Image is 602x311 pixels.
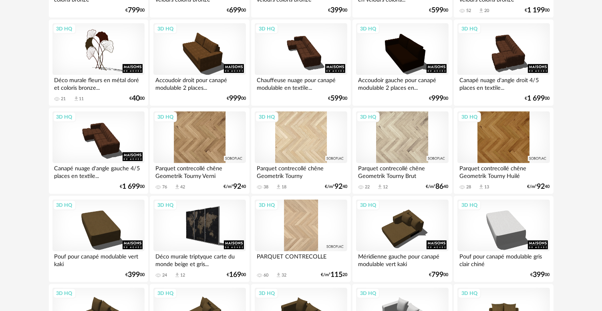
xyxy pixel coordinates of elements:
div: € 00 [125,8,145,13]
div: 3D HQ [53,288,76,299]
span: 169 [229,272,241,278]
span: Download icon [478,184,484,190]
div: Canapé nuage d'angle droit 4/5 places en textile... [457,75,550,91]
div: € 00 [129,96,145,101]
span: 92 [537,184,545,190]
a: 3D HQ Déco murale triptyque carte du monde beige et gris... 24 Download icon 12 €16900 [150,196,249,283]
div: 20 [484,8,489,14]
div: 3D HQ [53,200,76,210]
span: 999 [229,96,241,101]
div: 18 [282,184,286,190]
a: 3D HQ Méridienne gauche pour canapé modulable vert kaki €79900 [352,196,452,283]
div: €/m² 40 [426,184,449,190]
div: € 00 [125,272,145,278]
div: 42 [180,184,185,190]
span: 599 [330,96,342,101]
div: 3D HQ [356,24,380,34]
div: Méridienne gauche pour canapé modulable vert kaki [356,251,448,267]
div: 52 [466,8,471,14]
div: 32 [282,273,286,278]
div: 3D HQ [53,112,76,122]
div: PARQUET CONTRECOLLE [255,251,347,267]
div: € 00 [531,272,550,278]
div: €/m² 40 [325,184,347,190]
div: 3D HQ [255,288,278,299]
div: Pouf pour canapé modulable vert kaki [52,251,145,267]
div: 3D HQ [458,288,481,299]
div: 3D HQ [154,24,177,34]
div: Parquet contrecollé chêne Geometrik Tourny Brut [356,163,448,179]
span: 40 [132,96,140,101]
a: 3D HQ Accoudoir gauche pour canapé modulable 2 places en... €99900 [352,20,452,106]
div: Parquet contrecollé chêne Geometrik Tourny [GEOGRAPHIC_DATA] [255,163,347,179]
div: € 00 [525,8,550,13]
span: 1 199 [528,8,545,13]
div: € 00 [227,272,246,278]
a: 3D HQ Pouf pour canapé modulable gris clair chiné €39900 [454,196,553,283]
div: Accoudoir droit pour canapé modulable 2 places... [153,75,246,91]
div: Parquet contrecollé chêne Geometrik Tourny Verni [153,163,246,179]
span: 1 699 [528,96,545,101]
a: 3D HQ Déco murale fleurs en métal doré et coloris bronze... 21 Download icon 11 €4000 [49,20,148,106]
div: 76 [162,184,167,190]
span: 399 [330,8,342,13]
div: 3D HQ [154,200,177,210]
div: Accoudoir gauche pour canapé modulable 2 places en... [356,75,448,91]
span: 799 [128,8,140,13]
div: 3D HQ [154,288,177,299]
div: € 00 [227,96,246,101]
div: 3D HQ [53,24,76,34]
span: Download icon [73,96,79,102]
div: Canapé nuage d'angle gauche 4/5 places en textile... [52,163,145,179]
span: 92 [233,184,241,190]
div: 3D HQ [255,24,278,34]
div: Déco murale fleurs en métal doré et coloris bronze... [52,75,145,91]
a: 3D HQ PARQUET CONTRECOLLE 60 Download icon 32 €/m²11520 [251,196,350,283]
div: 22 [365,184,370,190]
div: € 00 [429,96,449,101]
div: 3D HQ [458,112,481,122]
div: € 00 [328,8,347,13]
span: Download icon [174,272,180,278]
span: 115 [330,272,342,278]
a: 3D HQ Chauffeuse nuage pour canapé modulable en textile... €59900 [251,20,350,106]
a: 3D HQ Parquet contrecollé chêne Geometrik Tourny Huilé 28 Download icon 13 €/m²9240 [454,108,553,194]
div: €/m² 20 [321,272,347,278]
div: 13 [484,184,489,190]
a: 3D HQ Parquet contrecollé chêne Geometrik Tourny Verni 76 Download icon 42 €/m²9240 [150,108,249,194]
span: 599 [432,8,444,13]
div: Chauffeuse nuage pour canapé modulable en textile... [255,75,347,91]
div: 3D HQ [255,200,278,210]
span: 1 699 [122,184,140,190]
span: 799 [432,272,444,278]
div: 21 [61,96,66,102]
div: 12 [180,273,185,278]
a: 3D HQ Parquet contrecollé chêne Geometrik Tourny [GEOGRAPHIC_DATA] 38 Download icon 18 €/m²9240 [251,108,350,194]
div: € 00 [120,184,145,190]
div: Déco murale triptyque carte du monde beige et gris... [153,251,246,267]
div: €/m² 40 [528,184,550,190]
div: Parquet contrecollé chêne Geometrik Tourny Huilé [457,163,550,179]
div: 3D HQ [356,112,380,122]
div: 3D HQ [255,112,278,122]
div: € 00 [227,8,246,13]
span: Download icon [377,184,383,190]
a: 3D HQ Canapé nuage d'angle gauche 4/5 places en textile... €1 69900 [49,108,148,194]
span: Download icon [276,184,282,190]
div: 3D HQ [458,200,481,210]
span: 699 [229,8,241,13]
div: 60 [264,273,268,278]
div: 11 [79,96,84,102]
span: 86 [436,184,444,190]
div: € 00 [525,96,550,101]
div: € 00 [328,96,347,101]
div: Pouf pour canapé modulable gris clair chiné [457,251,550,267]
a: 3D HQ Accoudoir droit pour canapé modulable 2 places... €99900 [150,20,249,106]
span: 399 [533,272,545,278]
div: € 00 [429,272,449,278]
div: 3D HQ [356,200,380,210]
div: 38 [264,184,268,190]
div: 24 [162,273,167,278]
span: 399 [128,272,140,278]
span: Download icon [276,272,282,278]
